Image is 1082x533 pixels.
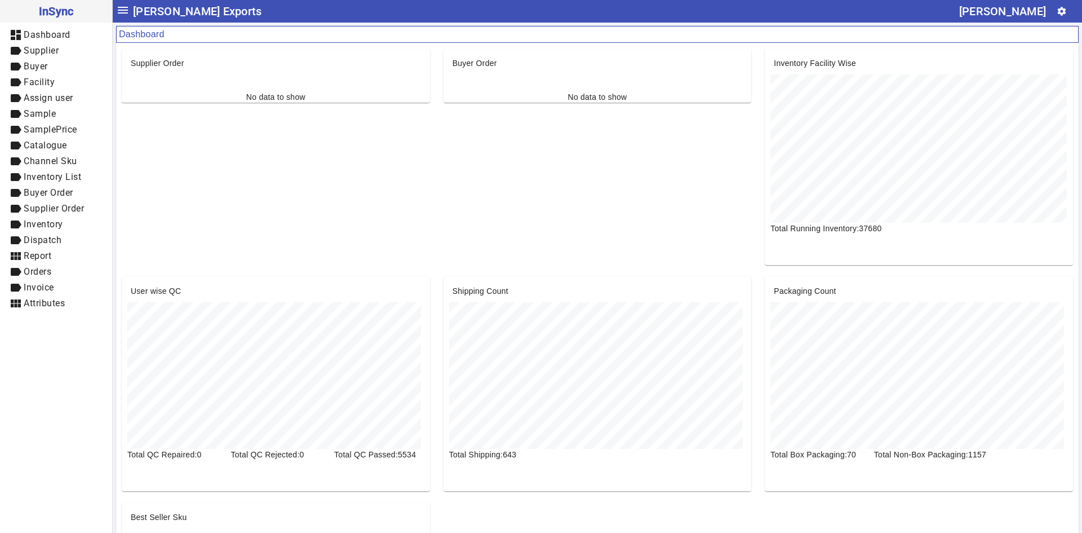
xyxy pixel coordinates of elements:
[444,276,752,297] mat-card-header: Shipping Count
[24,77,55,87] span: Facility
[9,91,23,105] mat-icon: label
[24,266,51,277] span: Orders
[9,107,23,121] mat-icon: label
[133,2,261,20] span: [PERSON_NAME] Exports
[9,218,23,231] mat-icon: label
[246,91,305,103] div: No data to show
[24,61,48,72] span: Buyer
[867,449,1022,460] div: Total Non-Box Packaging:1157
[959,2,1046,20] div: [PERSON_NAME]
[116,26,1079,43] mat-card-header: Dashboard
[9,170,23,184] mat-icon: label
[24,187,73,198] span: Buyer Order
[9,265,23,279] mat-icon: label
[24,298,65,309] span: Attributes
[24,140,67,151] span: Catalogue
[764,223,919,234] div: Total Running Inventory:37680
[9,202,23,215] mat-icon: label
[9,297,23,310] mat-icon: view_module
[121,449,224,460] div: Total QC Repaired:0
[9,139,23,152] mat-icon: label
[24,203,84,214] span: Supplier Order
[24,282,54,293] span: Invoice
[765,49,1073,69] mat-card-header: Inventory Facility Wise
[24,219,63,230] span: Inventory
[764,449,867,460] div: Total Box Packaging:70
[24,156,77,166] span: Channel Sku
[24,108,56,119] span: Sample
[9,28,23,42] mat-icon: dashboard
[24,250,51,261] span: Report
[122,49,430,69] mat-card-header: Supplier Order
[122,276,430,297] mat-card-header: User wise QC
[9,44,23,58] mat-icon: label
[122,503,430,523] mat-card-header: Best Seller Sku
[116,3,130,17] mat-icon: menu
[442,449,546,460] div: Total Shipping:643
[1057,6,1067,16] mat-icon: settings
[9,155,23,168] mat-icon: label
[24,171,81,182] span: Inventory List
[9,234,23,247] mat-icon: label
[9,60,23,73] mat-icon: label
[24,29,70,40] span: Dashboard
[9,76,23,89] mat-icon: label
[224,449,328,460] div: Total QC Rejected:0
[9,281,23,294] mat-icon: label
[765,276,1073,297] mat-card-header: Packaging Count
[9,2,103,20] span: InSync
[9,186,23,200] mat-icon: label
[24,92,73,103] span: Assign user
[568,91,627,103] div: No data to show
[9,249,23,263] mat-icon: view_module
[9,123,23,136] mat-icon: label
[444,49,752,69] mat-card-header: Buyer Order
[24,124,77,135] span: SamplePrice
[24,45,59,56] span: Supplier
[327,449,431,460] div: Total QC Passed:5534
[24,235,61,245] span: Dispatch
